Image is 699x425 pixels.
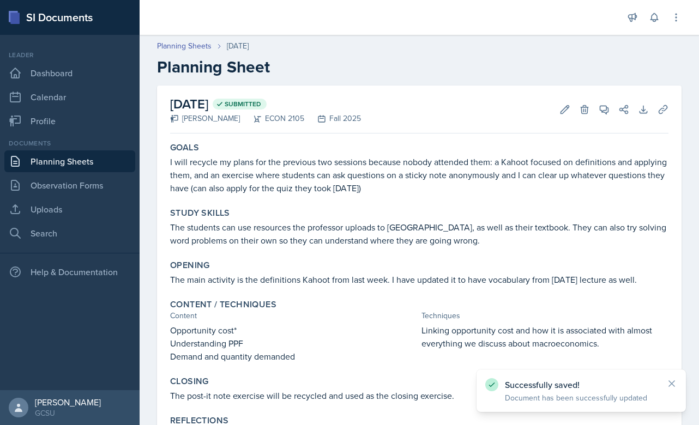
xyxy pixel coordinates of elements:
span: Submitted [225,100,261,108]
a: Search [4,222,135,244]
a: Uploads [4,198,135,220]
a: Planning Sheets [4,150,135,172]
h2: [DATE] [170,94,361,114]
label: Opening [170,260,210,271]
a: Calendar [4,86,135,108]
label: Goals [170,142,199,153]
p: Successfully saved! [505,379,658,390]
div: Help & Documentation [4,261,135,283]
p: The post-it note exercise will be recycled and used as the closing exercise. [170,389,668,402]
p: Demand and quantity demanded [170,350,417,363]
div: Content [170,310,417,321]
p: I will recycle my plans for the previous two sessions because nobody attended them: a Kahoot focu... [170,155,668,195]
a: Dashboard [4,62,135,84]
p: Document has been successfully updated [505,392,658,403]
label: Content / Techniques [170,299,276,310]
div: Leader [4,50,135,60]
div: Fall 2025 [304,113,361,124]
a: Profile [4,110,135,132]
p: The main activity is the definitions Kahoot from last week. I have updated it to have vocabulary ... [170,273,668,286]
label: Closing [170,376,209,387]
h2: Planning Sheet [157,57,682,77]
div: [PERSON_NAME] [35,397,101,408]
div: GCSU [35,408,101,418]
div: [DATE] [227,40,249,52]
p: The students can use resources the professor uploads to [GEOGRAPHIC_DATA], as well as their textb... [170,221,668,247]
div: [PERSON_NAME] [170,113,240,124]
div: Documents [4,138,135,148]
div: ECON 2105 [240,113,304,124]
a: Observation Forms [4,174,135,196]
label: Study Skills [170,208,230,218]
a: Planning Sheets [157,40,212,52]
p: Opportunity cost* [170,324,417,337]
div: Techniques [421,310,668,321]
p: Understanding PPF [170,337,417,350]
p: Linking opportunity cost and how it is associated with almost everything we discuss about macroec... [421,324,668,350]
